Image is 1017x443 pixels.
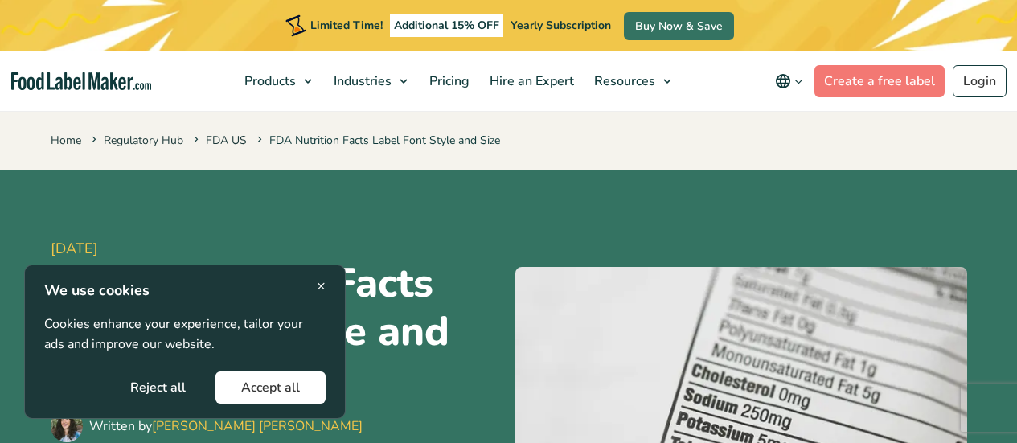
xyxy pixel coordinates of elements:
span: Additional 15% OFF [390,14,503,37]
img: Maria Abi Hanna - Food Label Maker [51,410,83,442]
button: Accept all [215,371,326,404]
a: Pricing [420,51,476,111]
span: FDA Nutrition Facts Label Font Style and Size [254,133,500,148]
span: Products [240,72,297,90]
span: Yearly Subscription [511,18,611,33]
span: Industries [329,72,393,90]
a: Create a free label [814,65,945,97]
span: [DATE] [51,238,502,260]
a: Login [953,65,1007,97]
div: Written by [89,416,363,436]
a: Buy Now & Save [624,12,734,40]
a: Regulatory Hub [104,133,183,148]
a: FDA US [206,133,247,148]
h1: FDA Nutrition Facts Label Font Style and Size [51,260,502,406]
span: Resources [589,72,657,90]
button: Reject all [105,371,211,404]
a: Industries [324,51,416,111]
a: Products [235,51,320,111]
a: [PERSON_NAME] [PERSON_NAME] [152,417,363,435]
span: Limited Time! [310,18,383,33]
a: Hire an Expert [480,51,580,111]
strong: We use cookies [44,281,150,300]
span: Hire an Expert [485,72,576,90]
span: × [317,275,326,297]
a: Resources [584,51,679,111]
p: Cookies enhance your experience, tailor your ads and improve our website. [44,314,326,355]
a: Home [51,133,81,148]
span: Pricing [424,72,471,90]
